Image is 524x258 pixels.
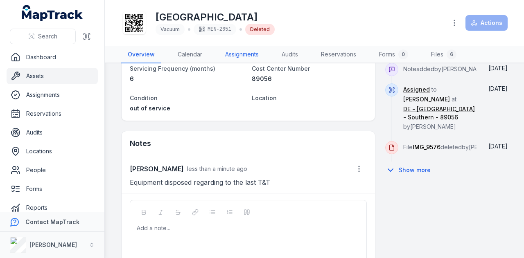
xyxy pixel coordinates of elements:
a: Audits [7,124,98,141]
div: Deleted [245,24,275,35]
time: 9/15/2025, 1:10:42 PM [187,165,247,172]
span: Condition [130,94,158,101]
span: [DATE] [488,85,508,92]
span: 6 [130,75,134,82]
span: Cost Center Number [252,65,310,72]
div: 6 [447,49,456,59]
div: 0 [398,49,408,59]
a: MapTrack [22,5,83,21]
div: MEN-2651 [194,24,236,35]
a: Files6 [425,46,463,63]
span: Note added by [PERSON_NAME] [403,65,487,72]
time: 8/14/2025, 3:24:20 PM [488,85,508,92]
button: Search [10,29,76,44]
span: Location [252,94,277,101]
span: IMG_9576 [413,144,440,150]
strong: Contact MapTrack [25,218,79,225]
button: Show more [385,162,436,179]
strong: [PERSON_NAME] [130,164,184,174]
a: Forms [7,181,98,197]
time: 9/15/2025, 1:10:42 PM [488,65,508,72]
span: Vacuum [160,26,180,32]
a: Assignments [219,46,265,63]
a: Overview [121,46,161,63]
span: less than a minute ago [187,165,247,172]
span: out of service [130,105,170,112]
span: to at by [PERSON_NAME] [403,86,477,130]
a: Audits [275,46,305,63]
a: Assignments [7,87,98,103]
h3: Notes [130,138,151,149]
a: Dashboard [7,49,98,65]
a: Assets [7,68,98,84]
span: File deleted by [PERSON_NAME] [403,144,515,150]
span: Servicing Frequency (months) [130,65,215,72]
a: [PERSON_NAME] [403,95,450,103]
a: People [7,162,98,178]
span: [DATE] [488,143,508,150]
span: [DATE] [488,65,508,72]
a: DE - [GEOGRAPHIC_DATA] - Southern - 89056 [403,105,477,121]
a: Assigned [403,85,430,94]
span: 89056 [252,75,272,82]
time: 8/14/2025, 8:38:33 AM [488,143,508,150]
a: Calendar [171,46,209,63]
a: Reservations [7,105,98,122]
a: Locations [7,143,98,159]
a: Forms0 [373,46,415,63]
span: Search [38,32,57,40]
a: Reports [7,200,98,216]
a: Reservations [314,46,363,63]
strong: [PERSON_NAME] [29,241,77,248]
p: Equipment disposed regarding to the last T&T [130,177,367,188]
h1: [GEOGRAPHIC_DATA] [156,11,275,24]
